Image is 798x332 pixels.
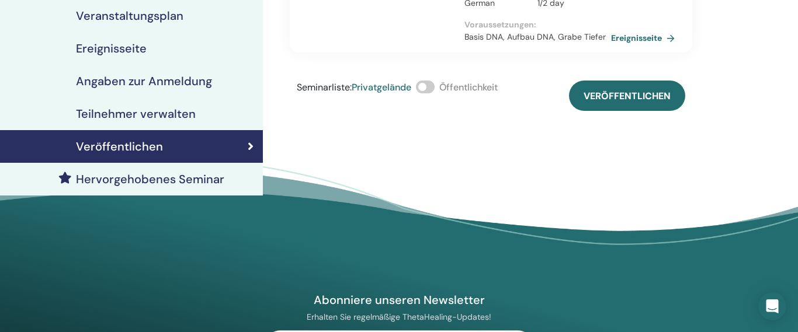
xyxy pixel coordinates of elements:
span: Veröffentlichen [584,90,671,102]
h4: Teilnehmer verwalten [76,107,196,121]
p: Erhalten Sie regelmäßige ThetaHealing-Updates! [264,312,534,322]
h4: Abonniere unseren Newsletter [264,292,534,307]
h4: Hervorgehobenes Seminar [76,172,224,186]
h4: Veranstaltungsplan [76,9,183,23]
span: Privatgelände [352,81,411,93]
h4: Veröffentlichen [76,139,163,153]
button: Veröffentlichen [569,81,685,111]
h4: Angaben zur Anmeldung [76,74,212,88]
div: Open Intercom Messenger [758,292,786,320]
span: Öffentlichkeit [439,81,498,93]
span: Seminarliste : [297,81,352,93]
h4: Ereignisseite [76,41,147,55]
a: Ereignisseite [611,29,679,47]
p: Basis DNA, Aufbau DNA, Grabe Tiefer [464,31,611,43]
p: Voraussetzungen : [464,19,611,31]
